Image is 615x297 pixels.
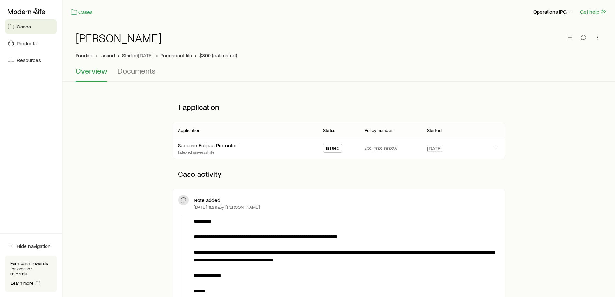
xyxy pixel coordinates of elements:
[194,205,260,210] p: [DATE] 11:29a by [PERSON_NAME]
[11,281,34,285] span: Learn more
[195,52,197,58] span: •
[160,52,192,58] span: Permanent life
[10,261,52,276] p: Earn cash rewards for advisor referrals.
[173,97,505,117] p: 1 application
[323,128,335,133] p: Status
[178,128,200,133] p: Application
[100,52,115,58] span: Issued
[365,145,398,152] p: #3-203-903W
[173,164,505,184] p: Case activity
[76,66,602,82] div: Case details tabs
[5,53,57,67] a: Resources
[118,52,119,58] span: •
[122,52,153,58] p: Started
[17,23,31,30] span: Cases
[178,142,240,149] div: Securian Eclipse Protector II
[5,256,57,292] div: Earn cash rewards for advisor referrals.Learn more
[156,52,158,58] span: •
[178,149,240,154] p: Indexed universal life
[178,142,240,148] a: Securian Eclipse Protector II
[194,197,220,203] p: Note added
[76,52,93,58] p: Pending
[17,57,41,63] span: Resources
[533,8,575,16] button: Operations IPG
[17,40,37,47] span: Products
[70,8,93,16] a: Cases
[118,66,156,75] span: Documents
[580,8,607,16] button: Get help
[5,19,57,34] a: Cases
[76,66,107,75] span: Overview
[96,52,98,58] span: •
[427,128,442,133] p: Started
[5,239,57,253] button: Hide navigation
[533,8,574,15] p: Operations IPG
[427,145,442,152] span: [DATE]
[138,52,153,58] span: [DATE]
[365,128,393,133] p: Policy number
[5,36,57,50] a: Products
[199,52,237,58] span: $300 (estimated)
[17,243,51,249] span: Hide navigation
[76,31,162,44] h1: [PERSON_NAME]
[326,145,339,152] span: Issued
